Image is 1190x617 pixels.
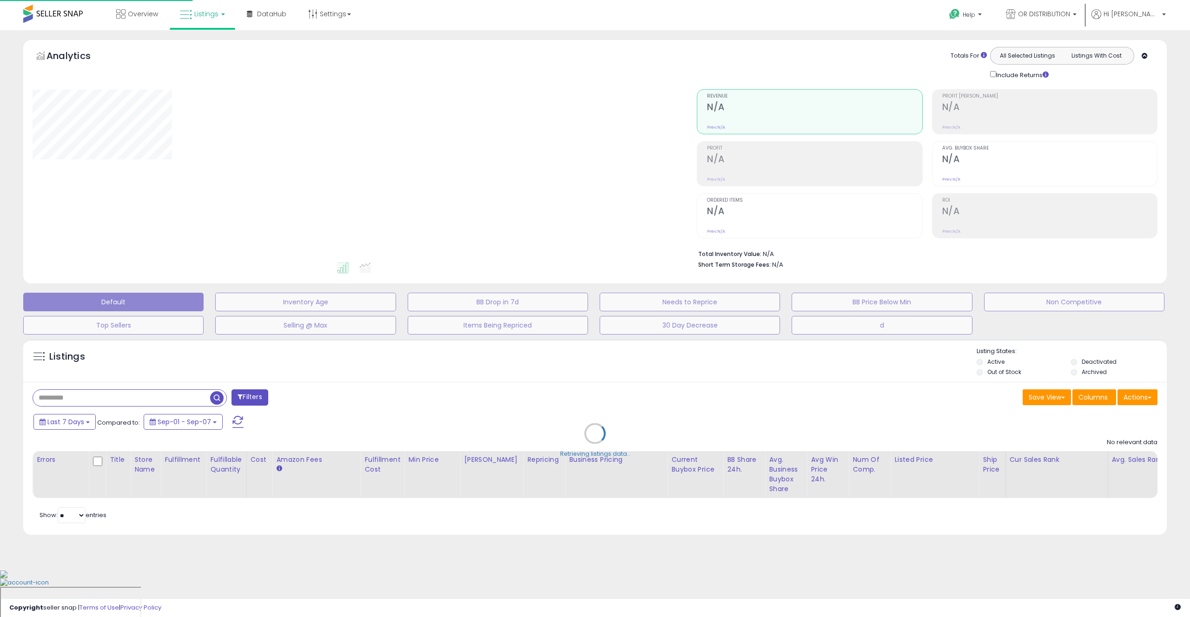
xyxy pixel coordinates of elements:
[46,49,109,65] h5: Analytics
[707,206,922,218] h2: N/A
[1018,9,1070,19] span: OR DISTRIBUTION
[194,9,218,19] span: Listings
[942,102,1157,114] h2: N/A
[942,94,1157,99] span: Profit [PERSON_NAME]
[698,248,1150,259] li: N/A
[707,94,922,99] span: Revenue
[215,293,396,311] button: Inventory Age
[792,293,972,311] button: BB Price Below Min
[1104,9,1159,19] span: Hi [PERSON_NAME]
[698,261,771,269] b: Short Term Storage Fees:
[942,125,960,130] small: Prev: N/A
[984,293,1164,311] button: Non Competitive
[942,154,1157,166] h2: N/A
[560,450,630,458] div: Retrieving listings data..
[942,198,1157,203] span: ROI
[772,260,783,269] span: N/A
[1091,9,1166,30] a: Hi [PERSON_NAME]
[408,293,588,311] button: BB Drop in 7d
[23,293,204,311] button: Default
[600,316,780,335] button: 30 Day Decrease
[257,9,286,19] span: DataHub
[698,250,761,258] b: Total Inventory Value:
[942,177,960,182] small: Prev: N/A
[792,316,972,335] button: d
[942,146,1157,151] span: Avg. Buybox Share
[963,11,975,19] span: Help
[1062,50,1131,62] button: Listings With Cost
[942,229,960,234] small: Prev: N/A
[408,316,588,335] button: Items Being Repriced
[707,198,922,203] span: Ordered Items
[983,69,1060,80] div: Include Returns
[707,146,922,151] span: Profit
[600,293,780,311] button: Needs to Reprice
[951,52,987,60] div: Totals For
[707,177,725,182] small: Prev: N/A
[215,316,396,335] button: Selling @ Max
[993,50,1062,62] button: All Selected Listings
[707,102,922,114] h2: N/A
[707,229,725,234] small: Prev: N/A
[942,206,1157,218] h2: N/A
[942,1,991,30] a: Help
[707,125,725,130] small: Prev: N/A
[128,9,158,19] span: Overview
[23,316,204,335] button: Top Sellers
[949,8,960,20] i: Get Help
[707,154,922,166] h2: N/A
